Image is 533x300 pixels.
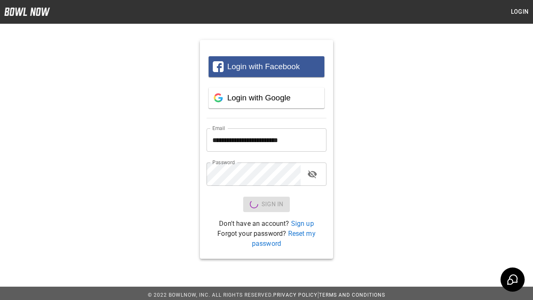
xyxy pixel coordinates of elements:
[209,87,324,108] button: Login with Google
[252,230,316,247] a: Reset my password
[304,166,321,182] button: toggle password visibility
[273,292,317,298] a: Privacy Policy
[148,292,273,298] span: © 2022 BowlNow, Inc. All Rights Reserved.
[319,292,385,298] a: Terms and Conditions
[227,93,291,102] span: Login with Google
[227,62,300,71] span: Login with Facebook
[4,7,50,16] img: logo
[209,56,324,77] button: Login with Facebook
[207,219,326,229] p: Don't have an account?
[291,220,314,227] a: Sign up
[207,229,326,249] p: Forgot your password?
[506,4,533,20] button: Login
